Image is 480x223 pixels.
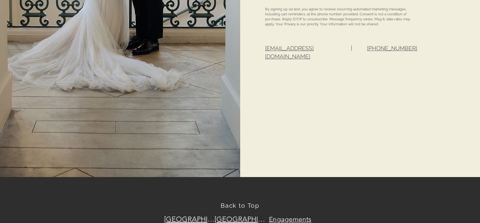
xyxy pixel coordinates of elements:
[221,202,259,209] a: Back to Top
[367,45,417,52] a: [PHONE_NUMBER]
[265,7,410,26] span: By signing up via text, you agree to receive recurring automated marketing messages, including ca...
[265,45,314,59] a: [EMAIL_ADDRESS][DOMAIN_NAME]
